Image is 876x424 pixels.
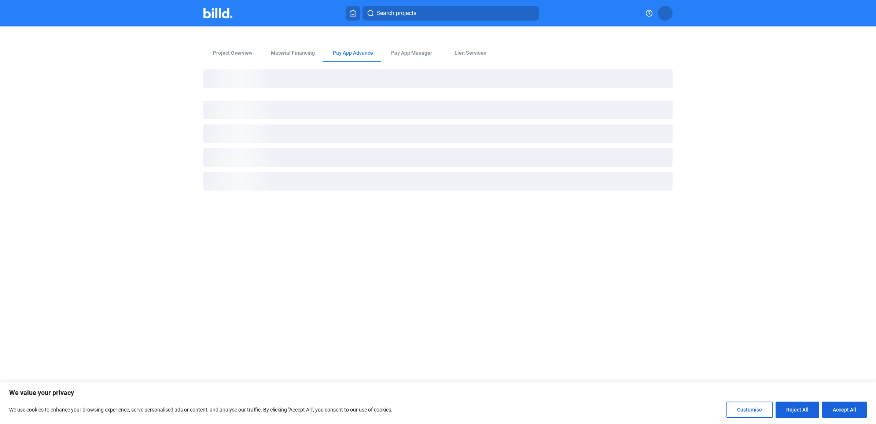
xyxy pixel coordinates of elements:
[9,405,393,414] p: We use cookies to enhance your browsing experience, serve personalised ads or content, and analys...
[454,49,486,57] div: Lien Services
[9,388,867,397] p: We value your privacy
[203,8,232,18] img: Billd Company Logo
[726,402,773,418] button: Customise
[203,124,673,143] div: loading
[213,49,253,57] div: Project Overview
[203,101,673,119] div: loading
[776,402,819,418] button: Reject All
[203,69,673,88] div: loading
[203,172,673,191] div: loading
[376,9,416,18] span: Search projects
[822,402,867,418] button: Accept All
[333,49,373,57] div: Pay App Advance
[271,49,315,57] div: Material Financing
[391,49,432,57] span: Pay App Manager
[362,6,539,21] button: Search projects
[203,148,673,167] div: loading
